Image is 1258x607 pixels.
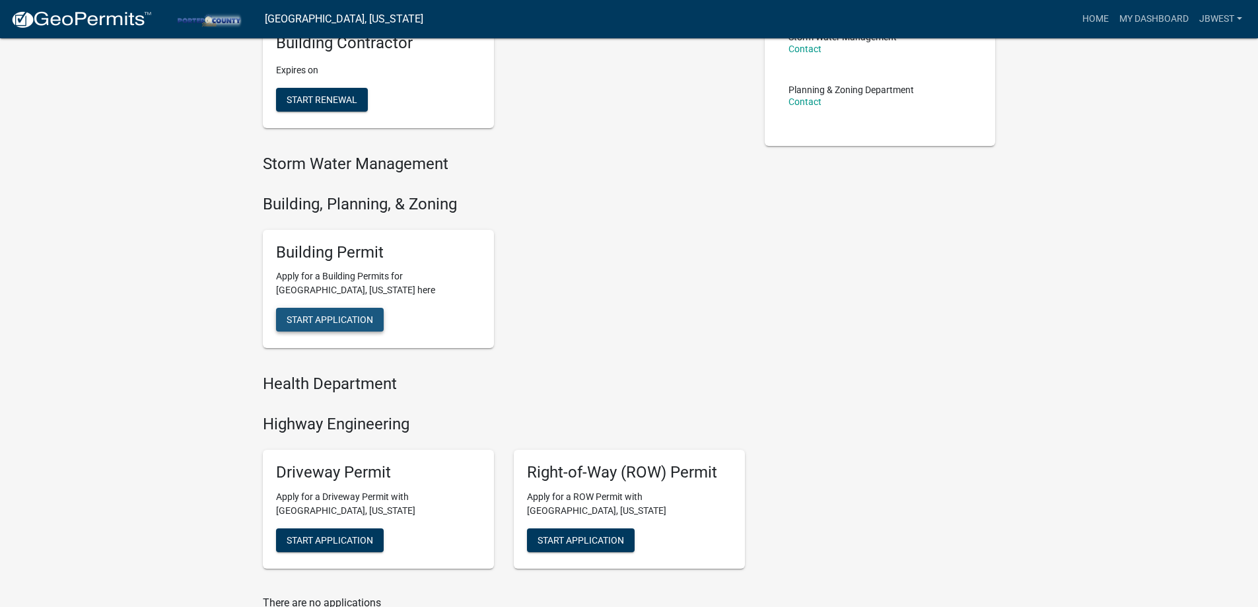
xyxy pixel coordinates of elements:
[538,534,624,545] span: Start Application
[287,314,373,325] span: Start Application
[263,195,745,214] h4: Building, Planning, & Zoning
[788,85,914,94] p: Planning & Zoning Department
[276,528,384,552] button: Start Application
[263,155,745,174] h4: Storm Water Management
[788,44,821,54] a: Contact
[788,96,821,107] a: Contact
[276,463,481,482] h5: Driveway Permit
[527,490,732,518] p: Apply for a ROW Permit with [GEOGRAPHIC_DATA], [US_STATE]
[276,269,481,297] p: Apply for a Building Permits for [GEOGRAPHIC_DATA], [US_STATE] here
[276,34,481,53] h5: Building Contractor
[263,375,745,394] h4: Health Department
[1194,7,1247,32] a: jbwest
[276,308,384,332] button: Start Application
[287,534,373,545] span: Start Application
[276,88,368,112] button: Start Renewal
[276,63,481,77] p: Expires on
[276,490,481,518] p: Apply for a Driveway Permit with [GEOGRAPHIC_DATA], [US_STATE]
[287,94,357,105] span: Start Renewal
[265,8,423,30] a: [GEOGRAPHIC_DATA], [US_STATE]
[527,463,732,482] h5: Right-of-Way (ROW) Permit
[162,10,254,28] img: Porter County, Indiana
[276,243,481,262] h5: Building Permit
[1077,7,1114,32] a: Home
[527,528,635,552] button: Start Application
[1114,7,1194,32] a: My Dashboard
[788,32,897,42] p: Storm Water Management
[263,415,745,434] h4: Highway Engineering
